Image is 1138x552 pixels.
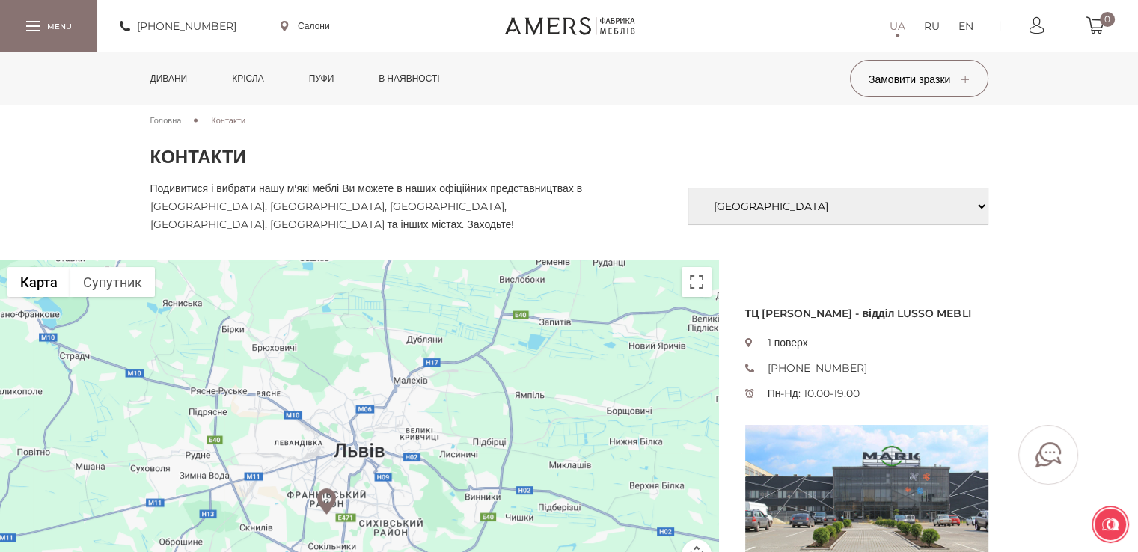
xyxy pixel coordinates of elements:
[1100,12,1115,27] span: 0
[70,267,155,297] button: Показати зображення із супутника
[120,17,236,35] a: [PHONE_NUMBER]
[768,336,808,349] a: 1 поверх
[150,114,182,127] a: Головна
[139,52,199,105] a: Дивани
[682,267,712,297] button: Перемкнути повноекранний режим
[768,387,860,400] span: Пн-Нд: 10.00-19.00
[869,73,969,86] span: Замовити зразки
[958,17,973,35] a: EN
[924,17,940,35] a: RU
[150,115,182,126] span: Головна
[150,146,988,168] h1: Контакти
[367,52,450,105] a: в наявності
[298,52,346,105] a: Пуфи
[7,267,70,297] button: Показати карту вулиць
[768,361,867,375] a: [PHONE_NUMBER]
[890,17,905,35] a: UA
[850,60,988,97] button: Замовити зразки
[150,180,612,233] p: Подивитися і вибрати нашу м'які меблі Ви можете в наших офіційних представництвах в [GEOGRAPHIC_D...
[221,52,275,105] a: Крісла
[745,304,988,322] h3: ТЦ [PERSON_NAME] - відділ LUSSO MEBLI
[281,19,330,33] a: Салони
